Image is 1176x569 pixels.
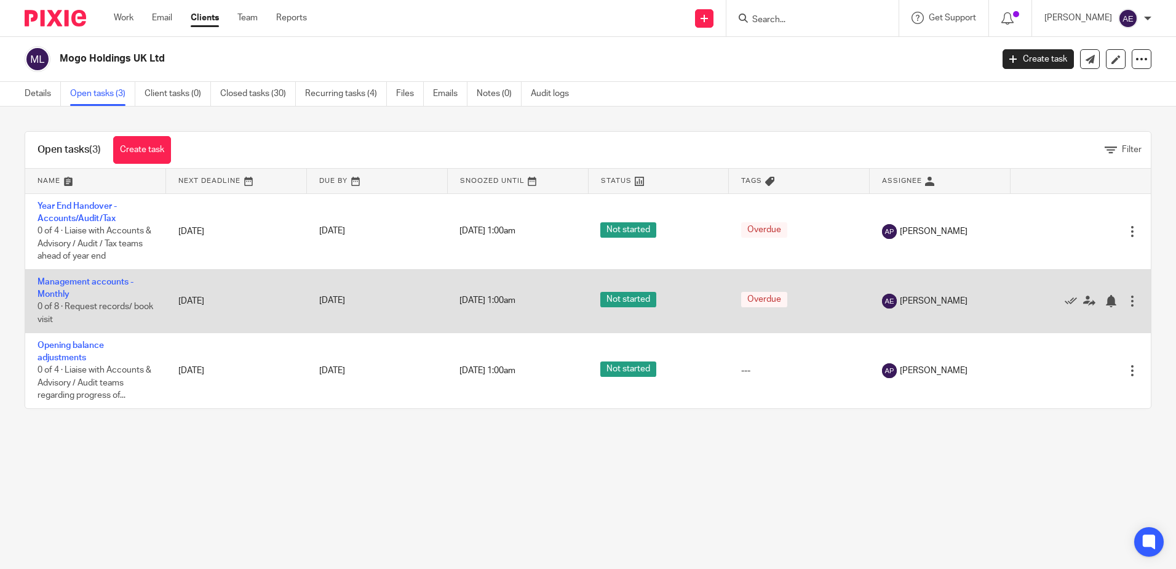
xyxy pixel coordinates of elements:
a: Email [152,12,172,24]
h1: Open tasks [38,143,101,156]
span: [PERSON_NAME] [900,295,967,307]
a: Create task [1003,49,1074,69]
span: [DATE] 1:00am [459,297,515,305]
img: svg%3E [882,294,897,309]
span: 0 of 4 · Liaise with Accounts & Advisory / Audit / Tax teams ahead of year end [38,227,151,260]
input: Search [751,15,862,26]
span: [PERSON_NAME] [900,225,967,238]
span: [DATE] [319,227,345,236]
span: Filter [1122,145,1142,154]
span: Snoozed Until [460,177,525,184]
span: Not started [600,361,656,377]
img: svg%3E [1118,9,1138,28]
img: svg%3E [882,363,897,378]
span: [PERSON_NAME] [900,365,967,377]
a: Files [396,82,424,106]
span: [DATE] [319,366,345,375]
span: [DATE] [319,297,345,305]
img: Pixie [25,10,86,26]
span: 0 of 8 · Request records/ book visit [38,303,153,325]
div: --- [741,365,857,377]
h2: Mogo Holdings UK Ltd [60,52,799,65]
a: Management accounts - Monthly [38,278,133,299]
td: [DATE] [166,269,307,333]
img: svg%3E [25,46,50,72]
span: Tags [741,177,762,184]
a: Work [114,12,133,24]
a: Recurring tasks (4) [305,82,387,106]
span: [DATE] 1:00am [459,227,515,236]
td: [DATE] [166,193,307,269]
span: Overdue [741,292,787,307]
span: Overdue [741,222,787,238]
a: Year End Handover - Accounts/Audit/Tax [38,202,117,223]
span: 0 of 4 · Liaise with Accounts & Advisory / Audit teams regarding progress of... [38,366,151,400]
td: [DATE] [166,333,307,408]
a: Mark as done [1065,295,1083,307]
a: Team [237,12,258,24]
span: Not started [600,292,656,307]
a: Clients [191,12,219,24]
span: Not started [600,222,656,238]
a: Client tasks (0) [145,82,211,106]
a: Reports [276,12,307,24]
img: svg%3E [882,224,897,239]
span: [DATE] 1:00am [459,366,515,375]
p: [PERSON_NAME] [1044,12,1112,24]
span: (3) [89,145,101,155]
a: Details [25,82,61,106]
a: Closed tasks (30) [220,82,296,106]
span: Get Support [929,14,976,22]
a: Notes (0) [477,82,522,106]
a: Emails [433,82,467,106]
a: Create task [113,136,171,164]
span: Status [601,177,632,184]
a: Opening balance adjustments [38,341,104,362]
a: Audit logs [531,82,578,106]
a: Open tasks (3) [70,82,135,106]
